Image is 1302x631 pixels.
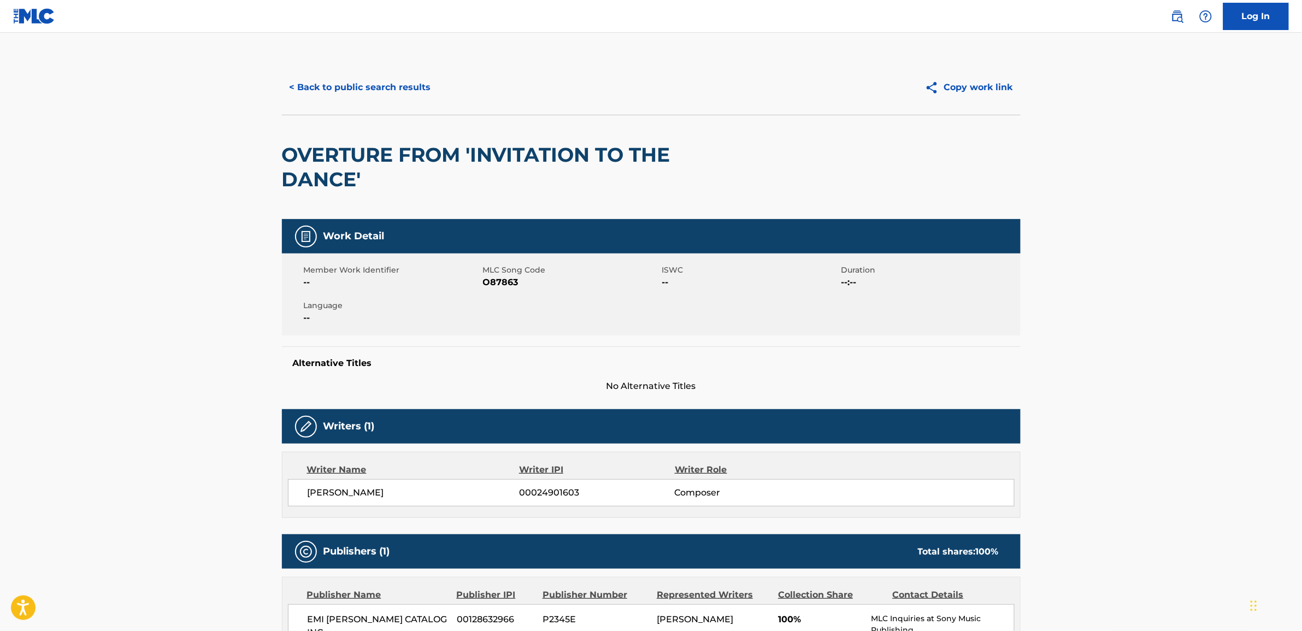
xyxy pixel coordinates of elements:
[282,74,439,101] button: < Back to public search results
[282,380,1021,393] span: No Alternative Titles
[1251,589,1257,622] div: Drag
[675,486,816,499] span: Composer
[1171,10,1184,23] img: search
[483,264,659,276] span: MLC Song Code
[925,81,944,95] img: Copy work link
[841,276,1018,289] span: --:--
[1167,5,1188,27] a: Public Search
[657,614,733,624] span: [PERSON_NAME]
[293,358,1010,369] h5: Alternative Titles
[519,486,674,499] span: 00024901603
[282,143,725,192] h2: OVERTURE FROM 'INVITATION TO THE DANCE'
[307,588,449,601] div: Publisher Name
[543,588,649,601] div: Publisher Number
[308,486,520,499] span: [PERSON_NAME]
[299,230,313,243] img: Work Detail
[299,420,313,433] img: Writers
[976,546,999,557] span: 100 %
[519,463,675,476] div: Writer IPI
[1247,579,1302,631] iframe: Chat Widget
[543,613,649,626] span: P2345E
[307,463,520,476] div: Writer Name
[483,276,659,289] span: O87863
[778,613,863,626] span: 100%
[841,264,1018,276] span: Duration
[662,264,839,276] span: ISWC
[662,276,839,289] span: --
[657,588,770,601] div: Represented Writers
[304,300,480,311] span: Language
[304,276,480,289] span: --
[457,588,534,601] div: Publisher IPI
[893,588,999,601] div: Contact Details
[323,230,385,243] h5: Work Detail
[323,545,390,558] h5: Publishers (1)
[304,264,480,276] span: Member Work Identifier
[675,463,816,476] div: Writer Role
[1195,5,1217,27] div: Help
[13,8,55,24] img: MLC Logo
[917,74,1021,101] button: Copy work link
[778,588,884,601] div: Collection Share
[304,311,480,325] span: --
[457,613,534,626] span: 00128632966
[918,545,999,558] div: Total shares:
[299,545,313,558] img: Publishers
[1223,3,1289,30] a: Log In
[1199,10,1212,23] img: help
[323,420,375,433] h5: Writers (1)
